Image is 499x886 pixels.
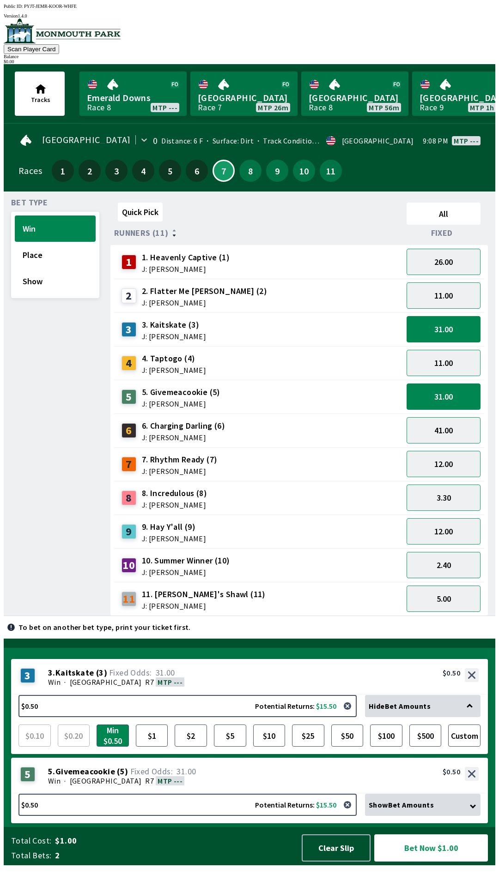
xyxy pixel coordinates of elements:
[79,160,101,182] button: 2
[434,257,453,267] span: 26.00
[122,558,136,573] div: 10
[156,667,175,678] span: 31.00
[15,242,96,268] button: Place
[11,835,51,846] span: Total Cost:
[320,160,342,182] button: 11
[188,168,206,174] span: 6
[142,434,225,441] span: J: [PERSON_NAME]
[256,727,283,744] span: $10
[334,727,361,744] span: $50
[142,251,230,263] span: 1. Heavenly Captive (1)
[437,560,451,570] span: 2.40
[434,324,453,335] span: 31.00
[450,727,478,744] span: Custom
[407,316,481,342] button: 31.00
[403,228,484,238] div: Fixed
[142,285,267,297] span: 2. Flatter Me [PERSON_NAME] (2)
[268,168,286,174] span: 9
[216,727,244,744] span: $5
[443,767,460,776] div: $0.50
[159,160,181,182] button: 5
[434,290,453,301] span: 11.00
[407,586,481,612] button: 5.00
[142,602,266,610] span: J: [PERSON_NAME]
[443,668,460,677] div: $0.50
[118,203,163,221] button: Quick Pick
[142,319,206,331] span: 3. Kaitskate (3)
[15,216,96,242] button: Win
[407,552,481,578] button: 2.40
[18,695,357,717] button: $0.50Potential Returns: $15.50
[31,96,50,104] span: Tracks
[407,282,481,309] button: 11.00
[370,724,402,747] button: $100
[136,724,168,747] button: $1
[114,228,403,238] div: Runners (11)
[342,137,414,144] div: [GEOGRAPHIC_DATA]
[242,168,259,174] span: 8
[48,668,55,677] span: 3 .
[177,727,205,744] span: $2
[23,250,88,260] span: Place
[292,724,324,747] button: $25
[122,322,136,337] div: 3
[407,518,481,545] button: 12.00
[55,767,115,776] span: Givemeacookie
[190,72,298,116] a: [GEOGRAPHIC_DATA]Race 7MTP 26m
[117,767,128,776] span: ( 5 )
[420,104,444,111] div: Race 9
[302,834,371,862] button: Clear Slip
[142,265,230,273] span: J: [PERSON_NAME]
[122,389,136,404] div: 5
[152,104,177,111] span: MTP ---
[4,18,121,43] img: venue logo
[142,535,206,542] span: J: [PERSON_NAME]
[18,623,191,631] p: To bet on another bet type, print your ticket first.
[11,199,48,206] span: Bet Type
[434,425,453,436] span: 41.00
[266,160,288,182] button: 9
[4,44,59,54] button: Scan Player Card
[407,350,481,376] button: 11.00
[55,850,293,861] span: 2
[434,358,453,368] span: 11.00
[198,104,222,111] div: Race 7
[142,454,218,466] span: 7. Rhythm Ready (7)
[142,588,266,600] span: 11. [PERSON_NAME]'s Shawl (11)
[454,137,479,144] span: MTP ---
[20,767,35,782] div: 5
[132,160,154,182] button: 4
[142,555,230,567] span: 10. Summer Winner (10)
[108,168,125,174] span: 3
[64,776,66,785] span: ·
[20,668,35,683] div: 3
[369,800,434,809] span: Show Bet Amounts
[48,677,61,687] span: Win
[407,451,481,477] button: 12.00
[239,160,262,182] button: 8
[54,168,72,174] span: 1
[322,168,340,174] span: 11
[434,526,453,537] span: 12.00
[216,168,231,173] span: 7
[254,136,334,145] span: Track Condition: Fast
[55,835,293,846] span: $1.00
[142,353,206,365] span: 4. Taptogo (4)
[142,366,206,374] span: J: [PERSON_NAME]
[253,724,286,747] button: $10
[97,724,129,747] button: Min $0.50
[18,794,357,816] button: $0.50Potential Returns: $15.50
[122,524,136,539] div: 9
[437,593,451,604] span: 5.00
[4,4,495,9] div: Public ID:
[407,417,481,443] button: 41.00
[138,727,166,744] span: $1
[407,485,481,511] button: 3.30
[294,727,322,744] span: $25
[134,168,152,174] span: 4
[295,168,313,174] span: 10
[142,386,220,398] span: 5. Givemeacookie (5)
[310,843,362,853] span: Clear Slip
[186,160,208,182] button: 6
[434,459,453,469] span: 12.00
